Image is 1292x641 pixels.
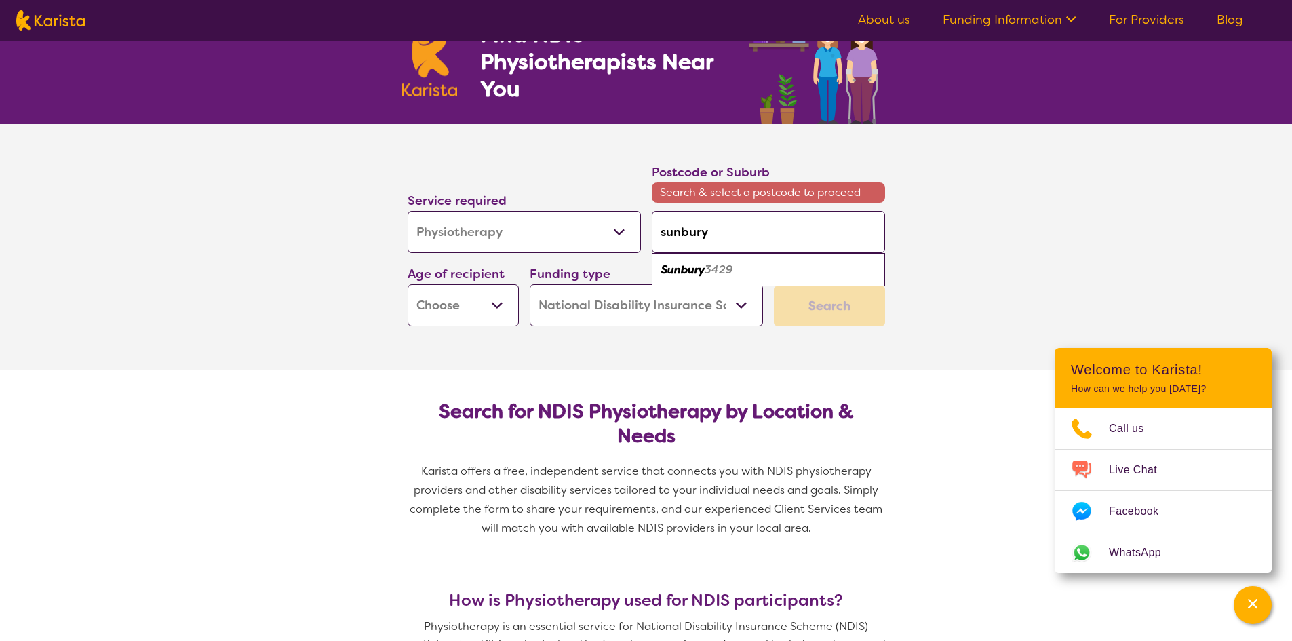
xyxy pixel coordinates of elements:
[530,266,610,282] label: Funding type
[1217,12,1243,28] a: Blog
[943,12,1076,28] a: Funding Information
[402,23,458,96] img: Karista logo
[652,182,885,203] span: Search & select a postcode to proceed
[652,164,770,180] label: Postcode or Suburb
[1234,586,1272,624] button: Channel Menu
[402,591,890,610] h3: How is Physiotherapy used for NDIS participants?
[1055,408,1272,573] ul: Choose channel
[858,12,910,28] a: About us
[1055,348,1272,573] div: Channel Menu
[408,266,505,282] label: Age of recipient
[661,263,705,277] em: Sunbury
[1109,460,1173,480] span: Live Chat
[16,10,85,31] img: Karista logo
[1109,543,1177,563] span: WhatsApp
[1109,419,1160,439] span: Call us
[652,211,885,253] input: Type
[402,462,890,538] p: Karista offers a free, independent service that connects you with NDIS physiotherapy providers an...
[408,193,507,209] label: Service required
[659,257,878,283] div: Sunbury 3429
[745,5,890,124] img: physiotherapy
[1055,532,1272,573] a: Web link opens in a new tab.
[1109,12,1184,28] a: For Providers
[1071,362,1255,378] h2: Welcome to Karista!
[480,21,731,102] h1: Find NDIS Physiotherapists Near You
[1071,383,1255,395] p: How can we help you [DATE]?
[418,400,874,448] h2: Search for NDIS Physiotherapy by Location & Needs
[1109,501,1175,522] span: Facebook
[705,263,732,277] em: 3429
